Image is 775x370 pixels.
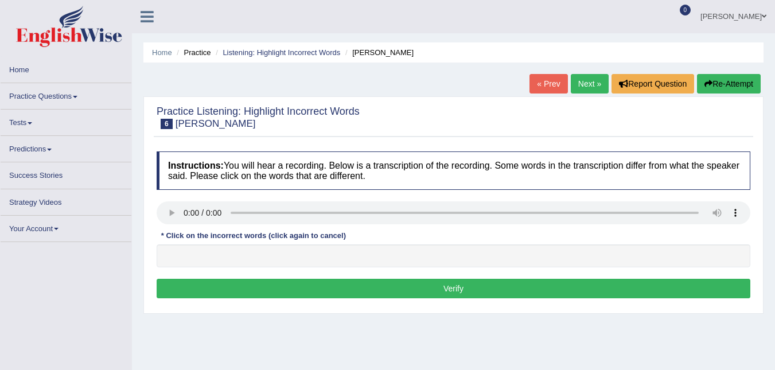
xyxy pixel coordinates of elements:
div: * Click on the incorrect words (click again to cancel) [157,230,350,241]
a: Predictions [1,136,131,158]
h4: You will hear a recording. Below is a transcription of the recording. Some words in the transcrip... [157,151,750,190]
b: Instructions: [168,161,224,170]
button: Verify [157,279,750,298]
a: Your Account [1,216,131,238]
a: « Prev [529,74,567,94]
li: Practice [174,47,211,58]
a: Success Stories [1,162,131,185]
a: Tests [1,110,131,132]
a: Strategy Videos [1,189,131,212]
a: Home [152,48,172,57]
a: Next » [571,74,609,94]
button: Report Question [612,74,694,94]
li: [PERSON_NAME] [342,47,414,58]
small: [PERSON_NAME] [176,118,256,129]
a: Listening: Highlight Incorrect Words [223,48,340,57]
button: Re-Attempt [697,74,761,94]
h2: Practice Listening: Highlight Incorrect Words [157,106,360,129]
span: 6 [161,119,173,129]
a: Home [1,57,131,79]
a: Practice Questions [1,83,131,106]
span: 0 [680,5,691,15]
